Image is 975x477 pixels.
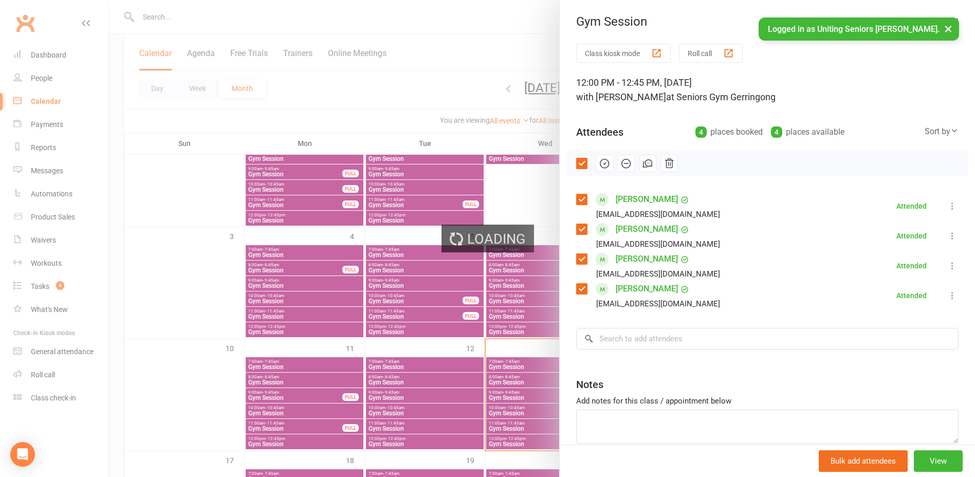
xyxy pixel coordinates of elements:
div: [EMAIL_ADDRESS][DOMAIN_NAME] [596,208,720,221]
a: [PERSON_NAME] [616,281,678,297]
span: at Seniors Gym Gerringong [666,91,776,102]
input: Search to add attendees [576,328,959,350]
a: [PERSON_NAME] [616,251,678,267]
button: Roll call [679,44,743,63]
button: × [939,17,958,40]
a: [PERSON_NAME] [616,191,678,208]
div: Attended [896,203,927,210]
div: Notes [576,377,603,392]
div: 4 [771,126,782,138]
div: Gym Session [560,14,975,29]
div: 12:00 PM - 12:45 PM, [DATE] [576,76,959,104]
div: Sort by [925,125,959,138]
button: View [914,450,963,472]
span: with [PERSON_NAME] [576,91,666,102]
div: Attended [896,292,927,299]
div: [EMAIL_ADDRESS][DOMAIN_NAME] [596,267,720,281]
a: [PERSON_NAME] [616,221,678,237]
div: 4 [695,126,707,138]
div: Add notes for this class / appointment below [576,395,959,407]
div: Open Intercom Messenger [10,442,35,467]
div: places booked [695,125,763,139]
div: places available [771,125,844,139]
button: Class kiosk mode [576,44,671,63]
div: Attended [896,232,927,240]
div: [EMAIL_ADDRESS][DOMAIN_NAME] [596,237,720,251]
div: [EMAIL_ADDRESS][DOMAIN_NAME] [596,297,720,310]
button: Bulk add attendees [819,450,908,472]
div: Attendees [576,125,623,139]
span: Logged in as Uniting Seniors [PERSON_NAME]. [768,24,940,34]
div: Attended [896,262,927,269]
